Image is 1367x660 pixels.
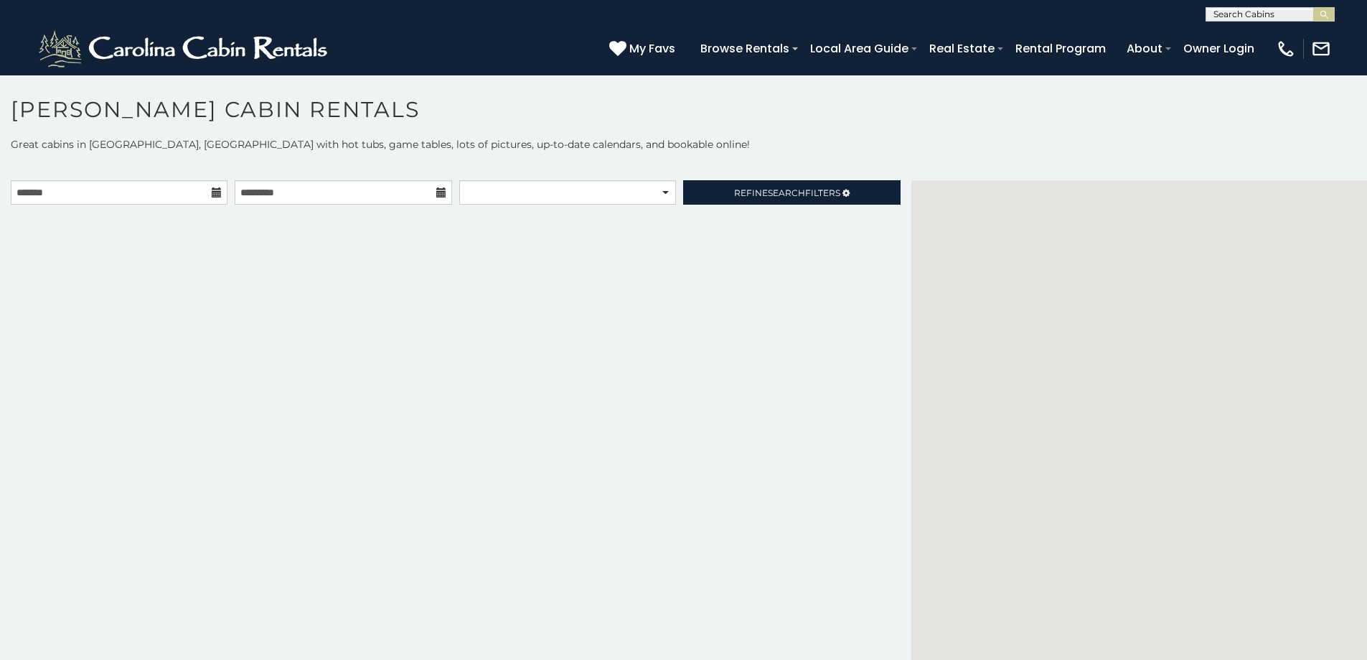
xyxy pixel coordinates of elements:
[609,39,679,58] a: My Favs
[1311,39,1331,59] img: mail-regular-white.png
[683,180,900,205] a: RefineSearchFilters
[693,36,797,61] a: Browse Rentals
[922,36,1002,61] a: Real Estate
[1276,39,1296,59] img: phone-regular-white.png
[734,187,840,198] span: Refine Filters
[36,27,334,70] img: White-1-2.png
[1119,36,1170,61] a: About
[1008,36,1113,61] a: Rental Program
[629,39,675,57] span: My Favs
[768,187,805,198] span: Search
[1176,36,1262,61] a: Owner Login
[803,36,916,61] a: Local Area Guide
